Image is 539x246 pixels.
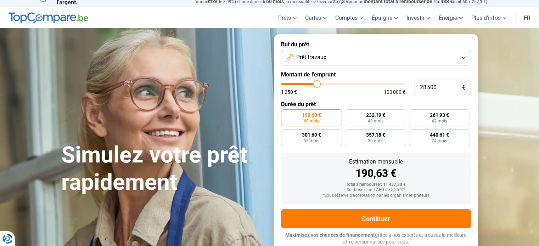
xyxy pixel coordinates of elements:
[287,168,465,179] div: 190,63 €
[384,90,405,95] span: 100 000 €
[402,7,434,28] a: Investir
[430,113,449,118] span: 261,93 €
[432,119,447,123] span: 42 mois
[331,7,367,28] a: Comptes
[434,7,467,28] a: Énergie
[281,101,471,108] label: Durée du prêt
[366,132,385,137] span: 357,18 €
[432,139,447,143] span: 24 mois
[281,90,297,95] span: 1 250 €
[520,7,535,28] a: fr
[302,113,321,118] span: 190,63 €
[281,50,471,65] button: Prêt travaux
[462,85,465,91] span: €
[9,12,88,24] img: TopCompare
[366,113,385,118] span: 232,19 €
[304,139,319,143] span: 36 mois
[367,139,383,143] span: 30 mois
[281,41,471,48] label: But du prêt
[430,132,449,137] span: 440,61 €
[61,142,265,196] h1: Simulez votre prêt rapidement
[467,7,511,28] a: Plus d'infos
[281,71,471,78] label: Montant de l'emprunt
[287,193,465,198] div: *Sous réserve d'acceptation par les organismes prêteurs
[287,188,465,193] div: Sur base d'un TAEG de 5,55 %*
[304,119,319,123] span: 60 mois
[281,232,471,246] p: grâce à nos experts et trouvez la meilleure offre personnalisée pour vous.
[287,159,465,165] div: Estimation mensuelle
[367,119,383,123] span: 48 mois
[274,7,301,28] a: Prêts
[301,7,331,28] a: Cartes
[296,53,326,61] span: Prêt travaux
[367,7,402,28] a: Épargne
[287,182,465,187] div: Total à rembourser: 11 437,80 €
[281,209,471,228] button: Continuer
[285,232,375,238] span: Maximisez vos chances de financement
[302,132,321,137] span: 301,60 €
